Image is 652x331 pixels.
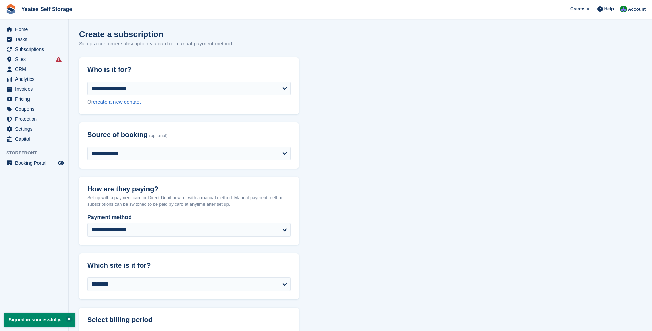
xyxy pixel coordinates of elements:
a: Preview store [57,159,65,167]
a: create a new contact [93,99,141,105]
span: Source of booking [87,131,148,139]
a: menu [3,104,65,114]
h2: Which site is it for? [87,261,291,269]
span: Help [604,6,614,12]
span: Subscriptions [15,44,56,54]
a: menu [3,134,65,144]
img: Joe [620,6,627,12]
p: Signed in successfully. [4,313,75,327]
h1: Create a subscription [79,30,163,39]
h2: Select billing period [87,316,291,324]
i: Smart entry sync failures have occurred [56,56,62,62]
span: Tasks [15,34,56,44]
span: Create [570,6,584,12]
img: stora-icon-8386f47178a22dfd0bd8f6a31ec36ba5ce8667c1dd55bd0f319d3a0aa187defe.svg [5,4,16,14]
span: Storefront [6,150,68,157]
span: Sites [15,54,56,64]
a: menu [3,54,65,64]
span: Pricing [15,94,56,104]
span: Protection [15,114,56,124]
a: menu [3,74,65,84]
p: Set up with a payment card or Direct Debit now, or with a manual method. Manual payment method su... [87,194,291,208]
a: menu [3,158,65,168]
span: Analytics [15,74,56,84]
a: menu [3,114,65,124]
span: CRM [15,64,56,74]
label: Payment method [87,213,291,222]
a: Yeates Self Storage [19,3,75,15]
h2: Who is it for? [87,66,291,74]
a: menu [3,24,65,34]
span: Settings [15,124,56,134]
p: Setup a customer subscription via card or manual payment method. [79,40,233,48]
h2: How are they paying? [87,185,291,193]
span: (optional) [149,133,168,138]
a: menu [3,64,65,74]
span: Home [15,24,56,34]
a: menu [3,44,65,54]
span: Capital [15,134,56,144]
a: menu [3,84,65,94]
span: Booking Portal [15,158,56,168]
span: Account [628,6,646,13]
span: Coupons [15,104,56,114]
a: menu [3,94,65,104]
span: Invoices [15,84,56,94]
div: Or [87,98,291,106]
a: menu [3,124,65,134]
a: menu [3,34,65,44]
